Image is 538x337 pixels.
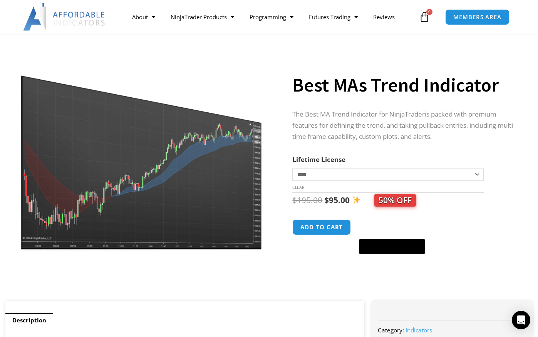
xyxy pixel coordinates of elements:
[242,8,301,26] a: Programming
[453,14,501,20] span: MEMBERS AREA
[124,8,417,26] nav: Menu
[352,196,360,204] img: ✨
[359,239,425,254] button: Buy with GPay
[292,155,345,164] label: Lifetime License
[512,311,530,329] div: Open Intercom Messenger
[5,313,53,328] a: Description
[445,9,510,25] a: MEMBERS AREA
[292,185,304,190] a: Clear options
[365,8,402,26] a: Reviews
[426,9,432,15] span: 0
[292,195,297,205] span: $
[292,219,351,235] button: Add to cart
[324,195,350,205] bdi: 95.00
[163,8,242,26] a: NinjaTrader Products
[324,195,329,205] span: $
[292,259,517,266] iframe: PayPal Message 1
[301,8,365,26] a: Futures Trading
[406,326,432,334] a: Indicators
[374,194,416,207] span: 50% OFF
[292,195,322,205] bdi: 195.00
[292,110,425,118] span: The Best MA Trend Indicator for NinjaTrader
[292,110,513,141] span: is packed with premium features for defining the trend, and taking pullback entries, including mu...
[292,72,517,98] h1: Best MAs Trend Indicator
[124,8,163,26] a: About
[407,6,441,28] a: 0
[378,326,404,334] span: Category:
[23,3,106,31] img: LogoAI | Affordable Indicators – NinjaTrader
[357,218,427,237] iframe: Secure express checkout frame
